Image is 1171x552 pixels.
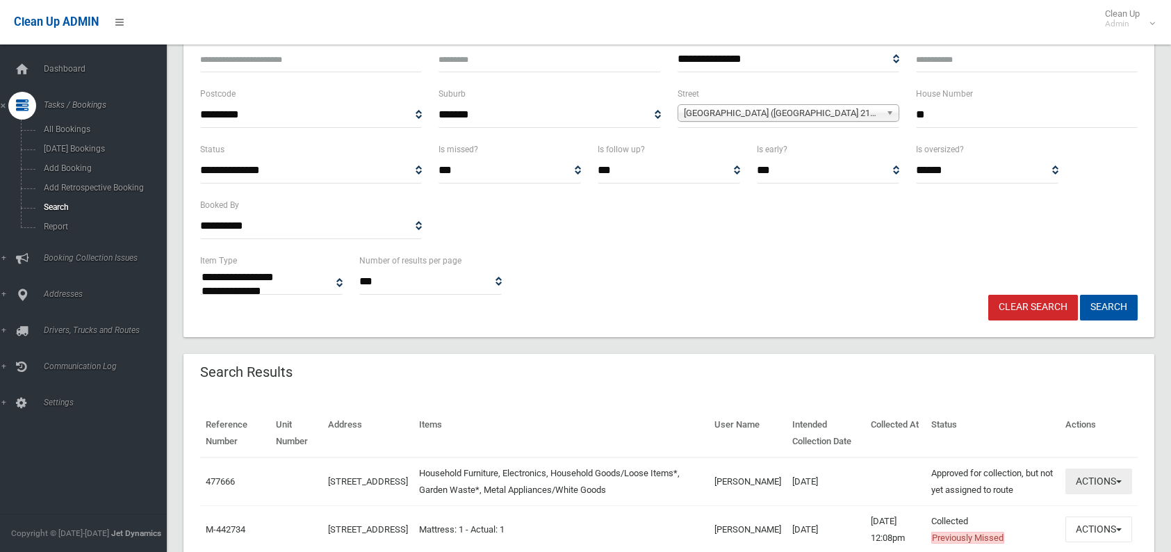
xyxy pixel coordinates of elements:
span: Drivers, Trucks and Routes [40,325,177,335]
th: User Name [709,409,787,457]
th: Collected At [865,409,926,457]
span: Settings [40,398,177,407]
span: Communication Log [40,362,177,371]
td: Approved for collection, but not yet assigned to route [926,457,1061,506]
span: Tasks / Bookings [40,100,177,110]
small: Admin [1105,19,1140,29]
th: Reference Number [200,409,270,457]
label: Is early? [757,142,787,157]
a: Clear Search [988,295,1078,320]
span: Search [40,202,165,212]
td: [PERSON_NAME] [709,457,787,506]
span: Clean Up [1098,8,1154,29]
td: Household Furniture, Electronics, Household Goods/Loose Items*, Garden Waste*, Metal Appliances/W... [413,457,709,506]
span: Report [40,222,165,232]
span: Clean Up ADMIN [14,15,99,29]
label: Street [678,86,699,102]
span: Add Retrospective Booking [40,183,165,193]
span: [GEOGRAPHIC_DATA] ([GEOGRAPHIC_DATA] 2191) [684,105,881,122]
a: M-442734 [206,524,245,535]
label: House Number [916,86,973,102]
header: Search Results [183,359,309,386]
label: Number of results per page [359,253,461,268]
label: Status [200,142,224,157]
label: Is follow up? [598,142,645,157]
th: Status [926,409,1061,457]
th: Address [322,409,413,457]
label: Item Type [200,253,237,268]
a: 477666 [206,476,235,487]
td: [DATE] [787,457,865,506]
button: Actions [1065,517,1132,542]
a: [STREET_ADDRESS] [328,476,408,487]
button: Actions [1065,469,1132,494]
span: Booking Collection Issues [40,253,177,263]
th: Intended Collection Date [787,409,865,457]
label: Suburb [439,86,466,102]
span: Copyright © [DATE]-[DATE] [11,528,109,538]
a: [STREET_ADDRESS] [328,524,408,535]
span: Add Booking [40,163,165,173]
span: [DATE] Bookings [40,144,165,154]
span: Dashboard [40,64,177,74]
label: Booked By [200,197,239,213]
button: Search [1080,295,1138,320]
strong: Jet Dynamics [111,528,161,538]
label: Postcode [200,86,236,102]
span: Addresses [40,289,177,299]
span: All Bookings [40,124,165,134]
th: Actions [1060,409,1138,457]
th: Unit Number [270,409,322,457]
span: Previously Missed [931,532,1004,544]
th: Items [413,409,709,457]
label: Is missed? [439,142,478,157]
label: Is oversized? [916,142,964,157]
